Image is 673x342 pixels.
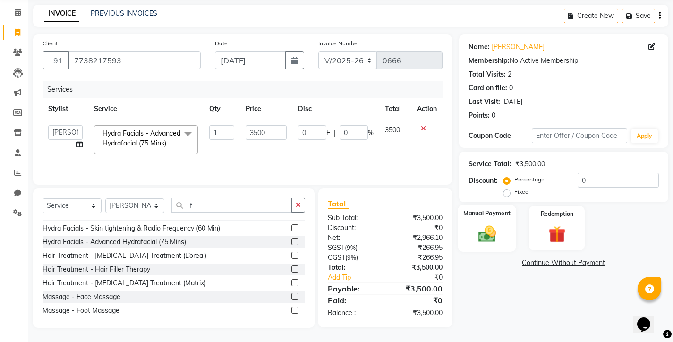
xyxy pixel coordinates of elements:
[321,213,385,223] div: Sub Total:
[622,9,655,23] button: Save
[461,258,666,268] a: Continue Without Payment
[469,56,510,66] div: Membership:
[321,223,385,233] div: Discount:
[43,306,119,316] div: Massage - Foot Massage
[385,295,449,306] div: ₹0
[44,5,79,22] a: INVOICE
[68,51,201,69] input: Search by Name/Mobile/Email/Code
[91,9,157,17] a: PREVIOUS INVOICES
[396,273,450,282] div: ₹0
[321,283,385,294] div: Payable:
[171,198,292,213] input: Search or Scan
[564,9,618,23] button: Create New
[102,129,180,147] span: Hydra Facials - Advanced Hydrafacial (75 Mins)
[514,188,528,196] label: Fixed
[469,69,506,79] div: Total Visits:
[532,128,627,143] input: Enter Offer / Coupon Code
[347,254,356,261] span: 9%
[326,128,330,138] span: F
[411,98,443,120] th: Action
[328,253,345,262] span: CGST
[43,223,220,233] div: Hydra Facials - Skin tightening & Radio Frequency (60 Min)
[43,278,206,288] div: Hair Treatment - [MEDICAL_DATA] Treatment (Matrix)
[543,224,571,245] img: _gift.svg
[240,98,292,120] th: Price
[469,159,511,169] div: Service Total:
[215,39,228,48] label: Date
[541,210,573,218] label: Redemption
[385,223,449,233] div: ₹0
[43,292,120,302] div: Massage - Face Massage
[43,81,450,98] div: Services
[43,51,69,69] button: +91
[385,253,449,263] div: ₹266.95
[318,39,359,48] label: Invoice Number
[347,244,356,251] span: 9%
[204,98,239,120] th: Qty
[469,97,500,107] div: Last Visit:
[385,233,449,243] div: ₹2,966.10
[43,251,206,261] div: Hair Treatment - [MEDICAL_DATA] Treatment (L’oreal)
[385,126,400,134] span: 3500
[88,98,204,120] th: Service
[166,139,170,147] a: x
[514,175,545,184] label: Percentage
[508,69,511,79] div: 2
[385,213,449,223] div: ₹3,500.00
[469,176,498,186] div: Discount:
[321,273,396,282] a: Add Tip
[469,83,507,93] div: Card on file:
[469,131,532,141] div: Coupon Code
[43,265,150,274] div: Hair Treatment - Hair Filler Therapy
[43,39,58,48] label: Client
[328,243,345,252] span: SGST
[43,237,186,247] div: Hydra Facials - Advanced Hydrafacial (75 Mins)
[463,209,511,218] label: Manual Payment
[43,98,88,120] th: Stylist
[631,129,658,143] button: Apply
[509,83,513,93] div: 0
[469,56,659,66] div: No Active Membership
[321,295,385,306] div: Paid:
[633,304,664,333] iframe: chat widget
[321,233,385,243] div: Net:
[321,253,385,263] div: ( )
[385,263,449,273] div: ₹3,500.00
[368,128,374,138] span: %
[492,111,495,120] div: 0
[379,98,411,120] th: Total
[515,159,545,169] div: ₹3,500.00
[321,308,385,318] div: Balance :
[469,111,490,120] div: Points:
[321,263,385,273] div: Total:
[321,243,385,253] div: ( )
[469,42,490,52] div: Name:
[502,97,522,107] div: [DATE]
[472,223,501,244] img: _cash.svg
[385,283,449,294] div: ₹3,500.00
[492,42,545,52] a: [PERSON_NAME]
[292,98,379,120] th: Disc
[328,199,349,209] span: Total
[334,128,336,138] span: |
[385,243,449,253] div: ₹266.95
[385,308,449,318] div: ₹3,500.00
